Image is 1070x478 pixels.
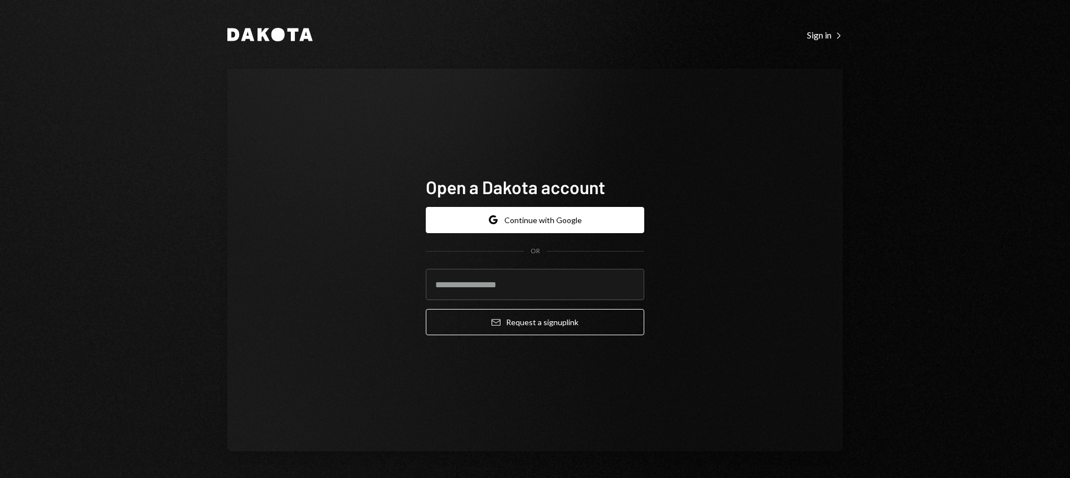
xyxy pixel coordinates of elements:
button: Request a signuplink [426,309,644,335]
a: Sign in [807,28,843,41]
h1: Open a Dakota account [426,176,644,198]
button: Continue with Google [426,207,644,233]
div: OR [531,247,540,256]
div: Sign in [807,30,843,41]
